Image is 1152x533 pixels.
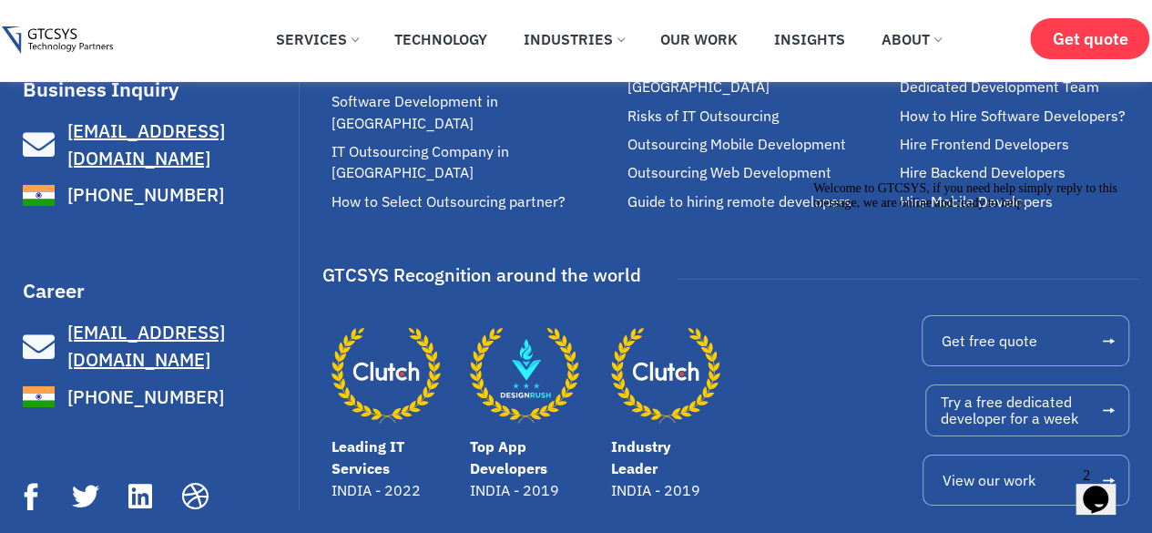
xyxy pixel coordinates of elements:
span: Outsourcing Mobile Development [627,134,846,155]
a: Leading IT Services [331,437,404,477]
a: Risks of IT Outsourcing [627,106,891,127]
a: About [868,19,954,59]
a: View our work [923,455,1128,506]
span: Outsourcing Web Development [627,162,831,183]
h3: Business Inquiry [23,79,294,99]
span: How to Select Outsourcing partner? [331,191,566,212]
h3: Career [23,281,294,301]
div: Welcome to GTCSYS, if you need help simply reply to this message, we are online and ready to help. [7,7,335,36]
a: Top App Developers [470,321,579,430]
span: [PHONE_NUMBER] [63,181,224,209]
img: Gtcsys logo [2,26,112,55]
a: IT Outsourcing Company in [GEOGRAPHIC_DATA] [331,141,618,184]
a: Insights [760,19,859,59]
a: Dedicated Development Team [900,77,1139,97]
a: How to Select Outsourcing partner? [331,191,618,212]
a: [PHONE_NUMBER] [23,179,294,211]
a: Leading IT Services [331,321,441,430]
a: Technology [381,19,501,59]
span: View our work [942,473,1035,487]
span: [PHONE_NUMBER] [63,384,224,411]
a: Guide to hiring remote developers [627,191,891,212]
span: Dedicated Development Team [900,77,1099,97]
span: [EMAIL_ADDRESS][DOMAIN_NAME] [67,118,225,170]
a: Top App Developers [470,437,547,477]
span: Guide to hiring remote developers [627,191,851,212]
a: Industries [510,19,637,59]
div: GTCSYS Recognition around the world [322,258,641,292]
a: [EMAIL_ADDRESS][DOMAIN_NAME] [23,118,294,172]
a: How to Hire Software Developers? [900,106,1139,127]
a: Industry Leader [611,437,671,477]
a: [PHONE_NUMBER] [23,381,294,413]
p: INDIA - 2019 [470,479,593,501]
span: Get quote [1052,29,1127,48]
span: Welcome to GTCSYS, if you need help simply reply to this message, we are online and ready to help. [7,7,311,36]
a: Our Work [647,19,751,59]
a: Services [262,19,372,59]
span: [EMAIL_ADDRESS][DOMAIN_NAME] [67,320,225,372]
a: Industry Leader [611,321,720,430]
span: Risks of IT Outsourcing [627,106,779,127]
iframe: chat widget [1076,460,1134,515]
a: Software Development in [GEOGRAPHIC_DATA] [331,91,618,134]
span: Hire Frontend Developers [900,134,1069,155]
a: Hire Frontend Developers [900,134,1139,155]
a: Outsourcing Mobile Development [627,134,891,155]
a: Hire Backend Developers [900,162,1139,183]
iframe: chat widget [806,174,1134,451]
p: INDIA - 2022 [331,479,452,501]
a: Get quote [1030,18,1149,59]
a: [EMAIL_ADDRESS][DOMAIN_NAME] [23,319,294,374]
span: Hire Backend Developers [900,162,1065,183]
a: Outsourcing Web Development [627,162,891,183]
span: How to Hire Software Developers? [900,106,1126,127]
p: INDIA - 2019 [611,479,709,501]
